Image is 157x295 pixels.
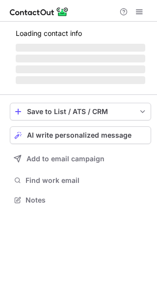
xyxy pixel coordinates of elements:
button: save-profile-one-click [10,103,151,120]
button: Notes [10,193,151,207]
span: ‌ [16,65,145,73]
span: ‌ [16,55,145,62]
span: AI write personalized message [27,131,131,139]
span: Add to email campaign [26,155,105,163]
button: Find work email [10,174,151,187]
span: Notes [26,196,147,205]
span: ‌ [16,44,145,52]
span: ‌ [16,76,145,84]
button: AI write personalized message [10,126,151,144]
span: Find work email [26,176,147,185]
img: ContactOut v5.3.10 [10,6,69,18]
div: Save to List / ATS / CRM [27,108,134,116]
button: Add to email campaign [10,150,151,168]
p: Loading contact info [16,29,145,37]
